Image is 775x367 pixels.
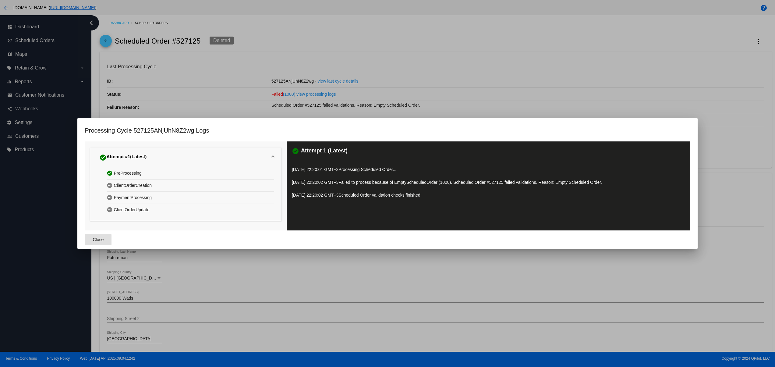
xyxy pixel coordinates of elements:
[114,169,142,178] span: PreProcessing
[114,181,152,190] span: ClientOrderCreation
[93,237,104,242] span: Close
[338,180,602,185] span: Failed to process because of EmptyScheduledOrder (1000). Scheduled Order #527125 failed validatio...
[90,167,281,220] div: Attempt #1(Latest)
[85,126,209,135] h1: Processing Cycle 527125ANjUhN8Z2wg Logs
[292,165,685,174] p: [DATE] 22:20:01 GMT+3
[292,148,299,155] mat-icon: check_circle
[114,193,152,202] span: PaymentProcessing
[130,154,147,161] span: (Latest)
[107,169,114,177] mat-icon: check_circle
[107,205,114,214] mat-icon: pending
[292,178,685,187] p: [DATE] 22:20:02 GMT+3
[301,148,348,155] h3: Attempt 1 (Latest)
[99,154,107,161] mat-icon: check_circle
[292,191,685,199] p: [DATE] 22:20:02 GMT+3
[85,234,111,245] button: Close dialog
[90,148,281,167] mat-expansion-panel-header: Attempt #1(Latest)
[338,167,396,172] span: Processing Scheduled Order...
[99,153,147,162] div: Attempt #1
[107,193,114,202] mat-icon: pending
[107,181,114,190] mat-icon: pending
[114,205,150,215] span: ClientOrderUpdate
[338,193,420,198] span: Scheduled Order validation checks finished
